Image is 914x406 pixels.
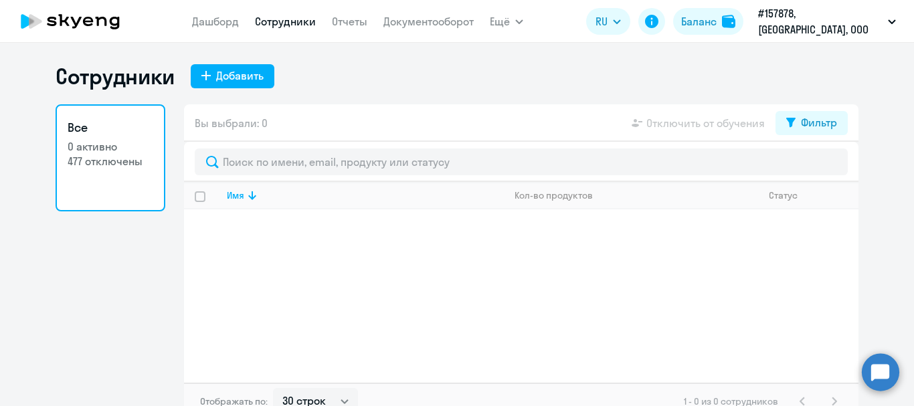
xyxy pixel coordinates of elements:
button: Фильтр [775,111,848,135]
div: Кол-во продуктов [515,189,593,201]
span: RU [596,13,608,29]
button: Добавить [191,64,274,88]
div: Фильтр [801,114,837,130]
p: 477 отключены [68,154,153,169]
button: RU [586,8,630,35]
button: Ещё [490,8,523,35]
a: Дашборд [192,15,239,28]
a: Сотрудники [255,15,316,28]
a: Документооборот [383,15,474,28]
h1: Сотрудники [56,63,175,90]
a: Отчеты [332,15,367,28]
div: Кол-во продуктов [515,189,757,201]
div: Имя [227,189,244,201]
button: Балансbalance [673,8,743,35]
span: Вы выбрали: 0 [195,115,268,131]
div: Статус [769,189,858,201]
p: #157878, [GEOGRAPHIC_DATA], ООО [758,5,883,37]
button: #157878, [GEOGRAPHIC_DATA], ООО [751,5,903,37]
span: Ещё [490,13,510,29]
div: Имя [227,189,503,201]
a: Все0 активно477 отключены [56,104,165,211]
input: Поиск по имени, email, продукту или статусу [195,148,848,175]
img: balance [722,15,735,28]
div: Баланс [681,13,717,29]
p: 0 активно [68,139,153,154]
h3: Все [68,119,153,136]
div: Статус [769,189,798,201]
div: Добавить [216,68,264,84]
